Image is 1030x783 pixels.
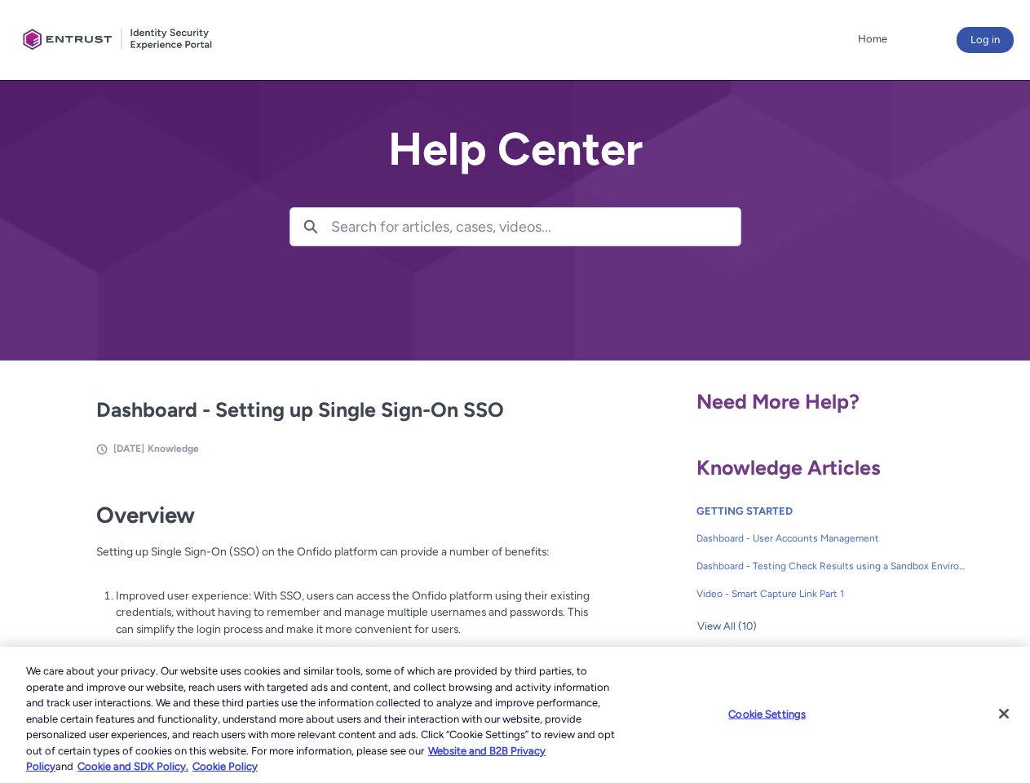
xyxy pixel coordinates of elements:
[192,760,258,772] a: Cookie Policy
[96,395,590,426] h2: Dashboard - Setting up Single Sign-On SSO
[854,27,891,51] a: Home
[696,559,967,573] span: Dashboard - Testing Check Results using a Sandbox Environment
[696,531,967,546] span: Dashboard - User Accounts Management
[716,697,818,730] button: Cookie Settings
[290,208,331,246] button: Search
[696,389,860,414] span: Need More Help?
[957,27,1014,53] button: Log in
[986,696,1022,732] button: Close
[77,760,188,772] a: Cookie and SDK Policy.
[331,208,740,246] input: Search for articles, cases, videos...
[96,543,590,577] p: Setting up Single Sign-On (SSO) on the Onfido platform can provide a number of benefits:
[116,587,590,638] p: Improved user experience: With SSO, users can access the Onfido platform using their existing cre...
[697,614,757,639] span: View All (10)
[696,552,967,580] a: Dashboard - Testing Check Results using a Sandbox Environment
[696,524,967,552] a: Dashboard - User Accounts Management
[696,586,967,601] span: Video - Smart Capture Link Part 1
[113,443,144,454] span: [DATE]
[696,505,793,517] a: GETTING STARTED
[696,455,881,480] span: Knowledge Articles
[26,663,618,775] div: We care about your privacy. Our website uses cookies and similar tools, some of which are provide...
[696,613,758,639] button: View All (10)
[290,124,741,175] h2: Help Center
[696,580,967,608] a: Video - Smart Capture Link Part 1
[148,441,199,456] li: Knowledge
[96,502,195,529] strong: Overview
